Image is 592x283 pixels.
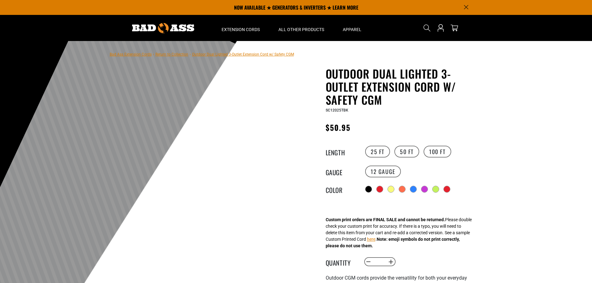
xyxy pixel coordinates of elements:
[212,15,269,41] summary: Extension Cords
[190,52,191,57] span: ›
[110,52,152,57] a: Bad Ass Extension Cords
[326,148,357,156] legend: Length
[343,27,361,32] span: Apparel
[222,27,260,32] span: Extension Cords
[155,52,188,57] a: Return to Collection
[192,52,294,57] span: Outdoor Dual Lighted 3-Outlet Extension Cord w/ Safety CGM
[278,27,324,32] span: All Other Products
[422,23,432,33] summary: Search
[365,166,401,177] label: 12 Gauge
[326,167,357,176] legend: Gauge
[153,52,154,57] span: ›
[326,108,348,112] span: SC12025TBK
[424,146,451,157] label: 100 FT
[326,185,357,193] legend: Color
[365,146,390,157] label: 25 FT
[367,236,375,243] button: here
[326,122,351,133] span: $50.95
[132,23,194,33] img: Bad Ass Extension Cords
[326,258,357,266] label: Quantity
[326,217,472,249] div: Please double check your custom print for accuracy. If there is a typo, you will need to delete t...
[326,67,478,106] h1: Outdoor Dual Lighted 3-Outlet Extension Cord w/ Safety CGM
[326,217,445,222] strong: Custom print orders are FINAL SALE and cannot be returned.
[326,237,460,248] strong: Note: emoji symbols do not print correctly, please do not use them.
[394,146,419,157] label: 50 FT
[333,15,371,41] summary: Apparel
[269,15,333,41] summary: All Other Products
[110,50,294,58] nav: breadcrumbs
